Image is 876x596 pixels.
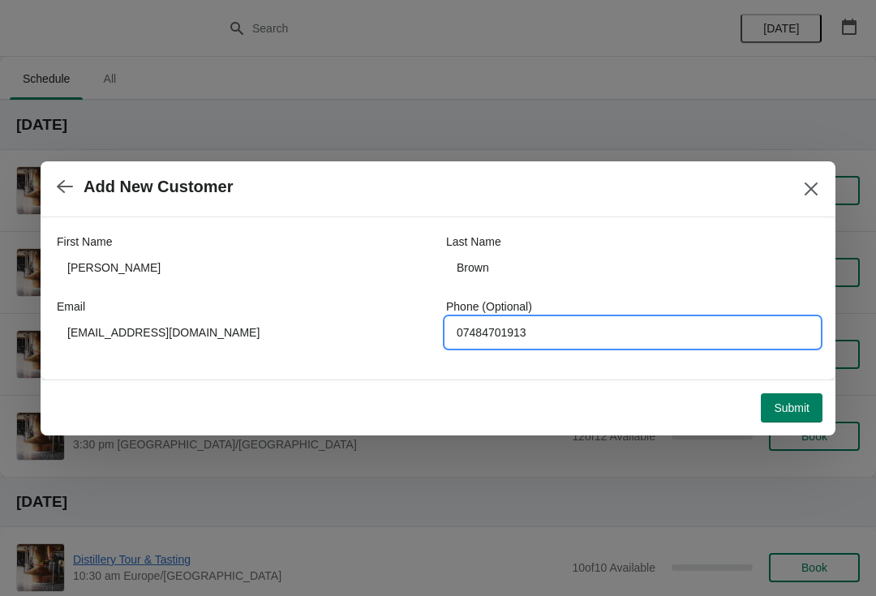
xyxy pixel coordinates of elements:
input: John [57,253,430,282]
input: Enter your phone number [446,318,819,347]
input: Smith [446,253,819,282]
label: First Name [57,234,112,250]
input: Enter your email [57,318,430,347]
h2: Add New Customer [84,178,233,196]
span: Submit [774,401,809,414]
label: Email [57,298,85,315]
button: Close [797,174,826,204]
label: Last Name [446,234,501,250]
button: Submit [761,393,822,422]
label: Phone (Optional) [446,298,532,315]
